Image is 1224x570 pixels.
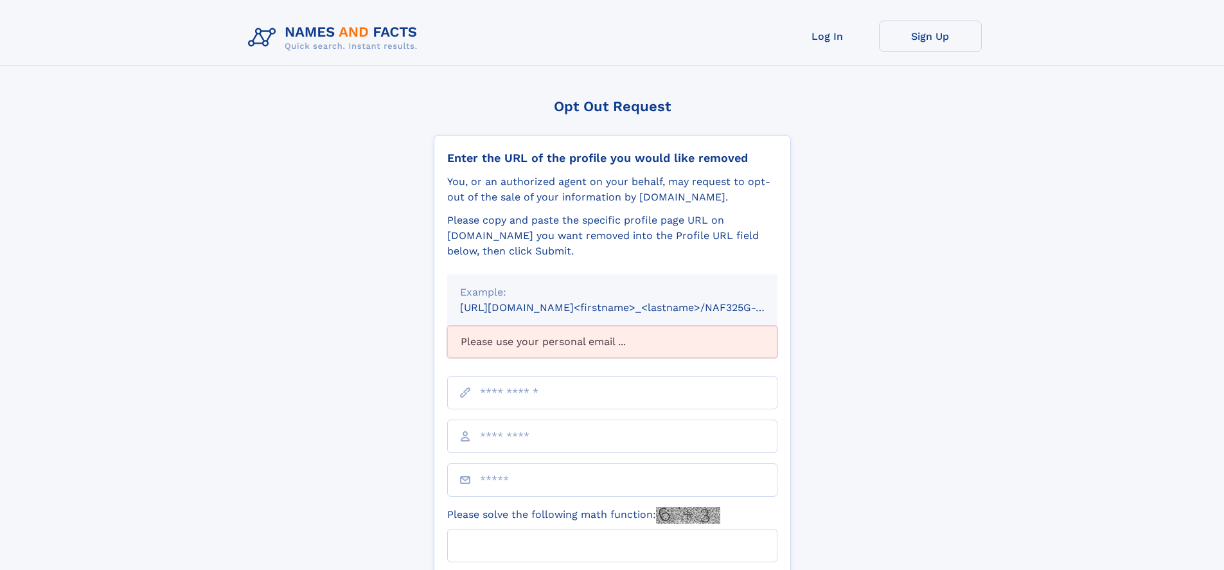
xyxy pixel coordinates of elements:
a: Log In [776,21,879,52]
a: Sign Up [879,21,982,52]
img: Logo Names and Facts [243,21,428,55]
div: Please use your personal email ... [447,326,777,358]
small: [URL][DOMAIN_NAME]<firstname>_<lastname>/NAF325G-xxxxxxxx [460,301,802,314]
label: Please solve the following math function: [447,507,720,524]
div: Please copy and paste the specific profile page URL on [DOMAIN_NAME] you want removed into the Pr... [447,213,777,259]
div: You, or an authorized agent on your behalf, may request to opt-out of the sale of your informatio... [447,174,777,205]
div: Opt Out Request [434,98,791,114]
div: Enter the URL of the profile you would like removed [447,151,777,165]
div: Example: [460,285,765,300]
